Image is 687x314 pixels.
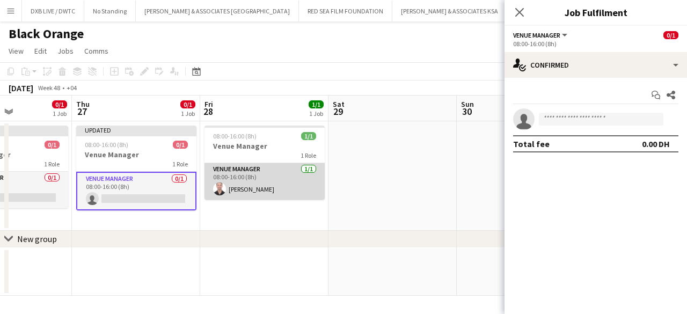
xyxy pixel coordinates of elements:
[9,46,24,56] span: View
[663,31,678,39] span: 0/1
[75,105,90,118] span: 27
[513,40,678,48] div: 08:00-16:00 (8h)
[213,132,257,140] span: 08:00-16:00 (8h)
[505,5,687,19] h3: Job Fulfilment
[173,141,188,149] span: 0/1
[22,1,84,21] button: DXB LIVE / DWTC
[9,26,84,42] h1: Black Orange
[30,44,51,58] a: Edit
[35,84,62,92] span: Week 48
[53,44,78,58] a: Jobs
[459,105,474,118] span: 30
[204,163,325,200] app-card-role: Venue Manager1/108:00-16:00 (8h)[PERSON_NAME]
[76,150,196,159] h3: Venue Manager
[331,105,345,118] span: 29
[84,46,108,56] span: Comms
[76,99,90,109] span: Thu
[57,46,74,56] span: Jobs
[513,138,550,149] div: Total fee
[9,83,33,93] div: [DATE]
[136,1,299,21] button: [PERSON_NAME] & ASSOCIATES [GEOGRAPHIC_DATA]
[17,233,57,244] div: New group
[309,100,324,108] span: 1/1
[80,44,113,58] a: Comms
[505,52,687,78] div: Confirmed
[204,126,325,200] app-job-card: 08:00-16:00 (8h)1/1Venue Manager1 RoleVenue Manager1/108:00-16:00 (8h)[PERSON_NAME]
[76,126,196,134] div: Updated
[301,151,316,159] span: 1 Role
[76,126,196,210] app-job-card: Updated08:00-16:00 (8h)0/1Venue Manager1 RoleVenue Manager0/108:00-16:00 (8h)
[513,31,569,39] button: Venue Manager
[44,160,60,168] span: 1 Role
[392,1,507,21] button: [PERSON_NAME] & ASSOCIATES KSA
[513,31,560,39] span: Venue Manager
[204,141,325,151] h3: Venue Manager
[45,141,60,149] span: 0/1
[53,109,67,118] div: 1 Job
[85,141,128,149] span: 08:00-16:00 (8h)
[67,84,77,92] div: +04
[461,99,474,109] span: Sun
[309,109,323,118] div: 1 Job
[180,100,195,108] span: 0/1
[299,1,392,21] button: RED SEA FILM FOUNDATION
[4,44,28,58] a: View
[203,105,213,118] span: 28
[172,160,188,168] span: 1 Role
[76,172,196,210] app-card-role: Venue Manager0/108:00-16:00 (8h)
[52,100,67,108] span: 0/1
[34,46,47,56] span: Edit
[333,99,345,109] span: Sat
[642,138,670,149] div: 0.00 DH
[301,132,316,140] span: 1/1
[181,109,195,118] div: 1 Job
[84,1,136,21] button: No Standing
[204,99,213,109] span: Fri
